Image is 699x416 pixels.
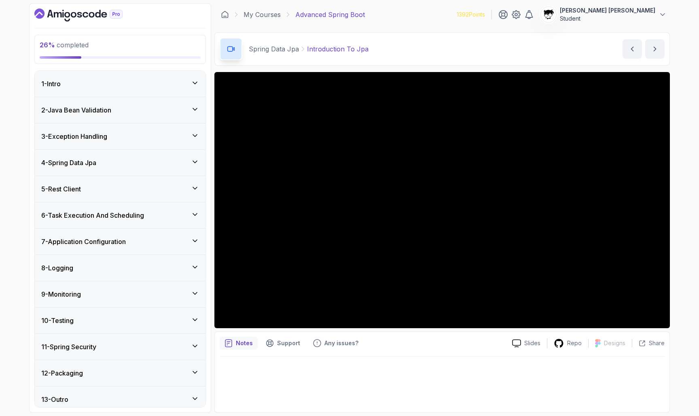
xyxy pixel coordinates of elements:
p: Slides [524,339,540,347]
p: Notes [236,339,253,347]
button: Feedback button [308,337,363,350]
button: 4-Spring Data Jpa [35,150,205,176]
iframe: 1 - Introduction to JPA [214,72,670,328]
button: Support button [261,337,305,350]
img: user profile image [541,7,556,22]
p: Support [277,339,300,347]
p: [PERSON_NAME] [PERSON_NAME] [560,6,655,15]
h3: 8 - Logging [41,263,73,273]
a: Slides [506,339,547,348]
button: previous content [623,39,642,59]
a: Repo [547,338,588,348]
h3: 1 - Intro [41,79,61,89]
button: 12-Packaging [35,360,205,386]
button: 13-Outro [35,386,205,412]
button: user profile image[PERSON_NAME] [PERSON_NAME]Student [540,6,667,23]
button: 7-Application Configuration [35,229,205,255]
h3: 13 - Outro [41,395,68,404]
a: Dashboard [34,8,141,21]
h3: 10 - Testing [41,316,74,325]
button: 2-Java Bean Validation [35,97,205,123]
button: Share [632,339,665,347]
h3: 2 - Java Bean Validation [41,105,111,115]
h3: 4 - Spring Data Jpa [41,158,96,168]
button: next content [645,39,665,59]
button: 5-Rest Client [35,176,205,202]
button: 9-Monitoring [35,281,205,307]
p: Introduction To Jpa [307,44,369,54]
h3: 9 - Monitoring [41,289,81,299]
p: Advanced Spring Boot [295,10,365,19]
h3: 12 - Packaging [41,368,83,378]
h3: 6 - Task Execution And Scheduling [41,210,144,220]
span: 26 % [40,41,55,49]
p: Any issues? [324,339,358,347]
h3: 11 - Spring Security [41,342,96,352]
p: Spring Data Jpa [249,44,299,54]
button: 6-Task Execution And Scheduling [35,202,205,228]
p: 1392 Points [457,11,485,19]
p: Repo [567,339,582,347]
h3: 3 - Exception Handling [41,132,107,141]
button: 8-Logging [35,255,205,281]
p: Designs [604,339,625,347]
h3: 7 - Application Configuration [41,237,126,246]
p: Share [649,339,665,347]
button: 3-Exception Handling [35,123,205,149]
h3: 5 - Rest Client [41,184,81,194]
button: 11-Spring Security [35,334,205,360]
button: 10-Testing [35,308,205,333]
button: 1-Intro [35,71,205,97]
p: Student [560,15,655,23]
a: Dashboard [221,11,229,19]
a: My Courses [244,10,281,19]
button: notes button [220,337,258,350]
span: completed [40,41,89,49]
